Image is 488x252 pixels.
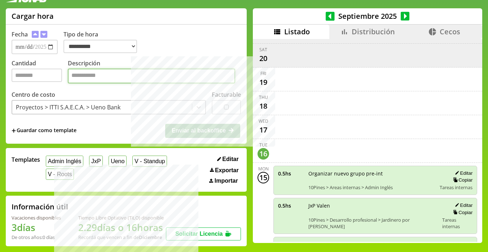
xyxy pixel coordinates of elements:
button: Copiar [451,177,472,183]
span: + [12,127,16,135]
div: scrollable content [253,39,482,242]
span: Importar [215,178,238,184]
span: Organizar nuevo grupo pre-int [308,170,435,177]
span: Tareas internas [440,184,472,191]
span: +Guardar como template [12,127,76,135]
div: Fri [260,70,266,77]
span: Tareas internas [442,217,472,230]
label: Centro de costo [12,91,55,99]
span: Exportar [215,167,239,174]
div: 20 [258,53,269,64]
div: 19 [258,77,269,88]
b: Diciembre [139,234,162,240]
button: Ueno [109,156,127,167]
input: Cantidad [12,69,62,82]
span: Listado [284,27,310,36]
span: Cecos [440,27,460,36]
span: Editar [222,156,238,162]
div: Tue [259,142,268,148]
div: Wed [259,118,268,124]
div: Recordá que vencen a fin de [78,234,164,240]
div: Thu [259,94,268,100]
h1: Cargar hora [12,11,54,21]
div: Sat [259,47,267,53]
button: Copiar [451,209,472,216]
span: Septiembre 2025 [335,11,401,21]
button: JxP [89,156,103,167]
button: V - Roots [46,169,74,180]
span: Distribución [352,27,395,36]
h1: 3 días [12,221,61,234]
span: Templates [12,156,40,164]
div: Proyectos > ITTI S.A.E.C.A. > Ueno Bank [16,103,120,111]
div: Mon [258,166,269,172]
label: Descripción [68,59,241,86]
div: De otros años: 0 días [12,234,61,240]
div: 15 [258,172,269,183]
div: Vacaciones disponibles [12,214,61,221]
div: 16 [258,148,269,160]
span: JxP Valen [308,202,437,209]
select: Tipo de hora [63,40,137,53]
span: Solicitar Licencia [175,231,223,237]
div: 17 [258,124,269,136]
span: 0.5 hs [278,241,303,248]
textarea: Descripción [68,69,235,84]
button: Solicitar Licencia [166,227,241,240]
span: 10Pines > Areas internas > Admin Inglés [308,184,435,191]
button: Editar [453,241,472,247]
div: 18 [258,100,269,112]
button: V - Standup [132,156,167,167]
button: Editar [453,202,472,208]
h1: 2.29 días o 16 horas [78,221,164,234]
button: Editar [215,156,241,163]
button: Editar [453,170,472,176]
label: Tipo de hora [63,30,143,54]
div: Tiempo Libre Optativo (TiLO) disponible [78,214,164,221]
span: JxP [PERSON_NAME] [308,241,437,248]
span: 0.5 hs [278,170,303,177]
label: Fecha [12,30,28,38]
span: 0.5 hs [278,202,303,209]
button: Exportar [208,167,241,174]
span: 10Pines > Desarrollo profesional > Jardinero por [PERSON_NAME] [308,217,437,230]
h2: Información útil [12,202,68,212]
label: Cantidad [12,59,68,86]
label: Facturable [212,91,241,99]
button: Admin Inglés [46,156,83,167]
